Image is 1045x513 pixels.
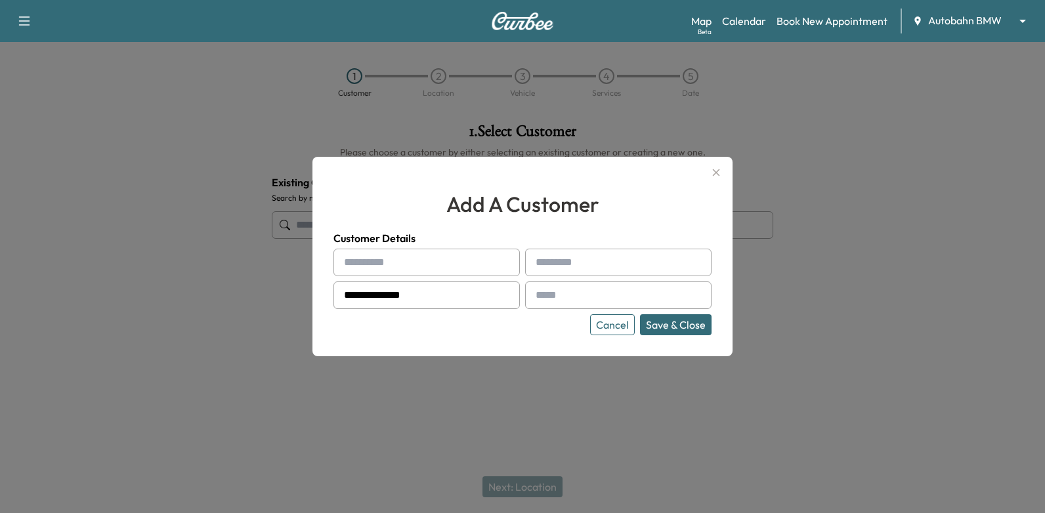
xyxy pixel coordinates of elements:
a: MapBeta [691,13,712,29]
h2: add a customer [333,188,712,220]
a: Book New Appointment [777,13,887,29]
span: Autobahn BMW [928,13,1002,28]
img: Curbee Logo [491,12,554,30]
button: Save & Close [640,314,712,335]
a: Calendar [722,13,766,29]
h4: Customer Details [333,230,712,246]
div: Beta [698,27,712,37]
button: Cancel [590,314,635,335]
